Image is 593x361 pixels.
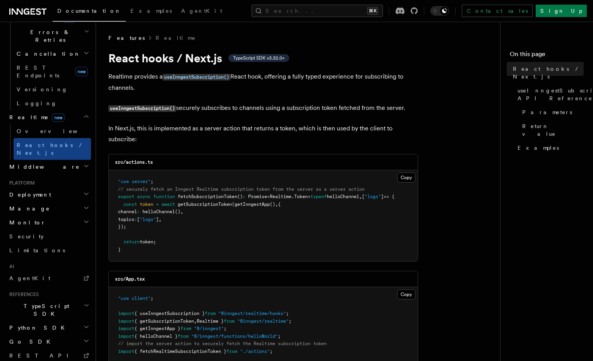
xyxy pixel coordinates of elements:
[134,217,137,222] span: :
[108,123,418,145] p: In Next.js, this is implemented as a server action that returns a token, which is then used by th...
[140,239,156,245] span: token;
[237,194,243,199] span: ()
[519,105,584,119] a: Parameters
[248,194,267,199] span: Promise
[218,311,286,316] span: "@inngest/realtime/hooks"
[118,186,365,192] span: // securely fetch an Inngest Realtime subscription token from the server as a server action
[151,179,153,184] span: ;
[14,28,84,44] span: Errors & Retries
[536,5,587,17] a: Sign Up
[397,173,415,183] button: Copy
[9,247,65,253] span: Limitations
[118,334,134,339] span: import
[6,124,91,160] div: Realtimenew
[510,50,584,62] h4: On this page
[118,296,151,301] span: "use client"
[308,194,310,199] span: <
[161,202,175,207] span: await
[14,82,91,96] a: Versioning
[310,194,327,199] span: typeof
[513,65,584,80] span: React hooks / Next.js
[522,122,584,138] span: Return value
[134,311,205,316] span: { useInngestSubscription }
[6,188,91,202] button: Deployment
[52,113,65,122] span: new
[6,321,91,335] button: Python SDK
[6,202,91,216] button: Manage
[14,47,91,61] button: Cancellation
[270,202,275,207] span: ()
[118,217,134,222] span: topics
[6,216,91,229] button: Monitor
[14,124,91,138] a: Overview
[518,144,559,152] span: Examples
[118,209,137,214] span: channel
[137,217,140,222] span: [
[6,338,55,346] span: Go SDK
[151,296,153,301] span: ;
[270,194,291,199] span: Realtime
[197,318,224,324] span: Realtime }
[126,2,177,21] a: Examples
[57,8,121,14] span: Documentation
[9,233,44,240] span: Security
[17,142,85,156] span: React hooks / Next.js
[6,219,46,226] span: Monitor
[14,138,91,160] a: React hooks / Next.js
[177,2,227,21] a: AgentKit
[191,334,278,339] span: "@/inngest/functions/helloWorld"
[137,209,140,214] span: :
[123,239,140,245] span: return
[6,163,80,171] span: Middleware
[275,202,278,207] span: ,
[522,108,572,116] span: Parameters
[6,243,91,257] a: Limitations
[286,311,289,316] span: ;
[180,326,191,331] span: from
[134,334,178,339] span: { helloChannel }
[142,209,175,214] span: helloChannel
[156,217,159,222] span: ]
[159,217,161,222] span: ,
[180,209,183,214] span: ,
[9,352,75,359] span: REST API
[252,5,383,17] button: Search...⌘K
[53,2,126,22] a: Documentation
[6,180,35,186] span: Platform
[278,202,281,207] span: {
[175,209,180,214] span: ()
[327,194,359,199] span: helloChannel
[194,326,224,331] span: "@/inngest"
[514,84,584,105] a: useInngestSubscription() API Reference
[243,194,245,199] span: :
[6,324,69,332] span: Python SDK
[115,276,145,282] code: src/App.tsx
[6,110,91,124] button: Realtimenew
[514,141,584,155] a: Examples
[6,291,39,298] span: References
[6,299,91,321] button: TypeScript SDK
[278,334,281,339] span: ;
[130,8,172,14] span: Examples
[178,194,237,199] span: fetchSubscriptionToken
[365,194,381,199] span: "logs"
[14,96,91,110] a: Logging
[462,5,533,17] a: Contact sales
[178,334,189,339] span: from
[14,61,91,82] a: REST Endpointsnew
[156,202,159,207] span: =
[235,202,270,207] span: getInngestApp
[140,217,156,222] span: "logs"
[6,302,84,318] span: TypeScript SDK
[6,271,91,285] a: AgentKit
[153,194,175,199] span: function
[178,202,232,207] span: getSubscriptionToken
[118,318,134,324] span: import
[359,194,362,199] span: ,
[108,34,145,42] span: Features
[226,349,237,354] span: from
[118,179,151,184] span: "use server"
[75,67,88,76] span: new
[205,311,216,316] span: from
[108,51,418,65] h1: React hooks / Next.js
